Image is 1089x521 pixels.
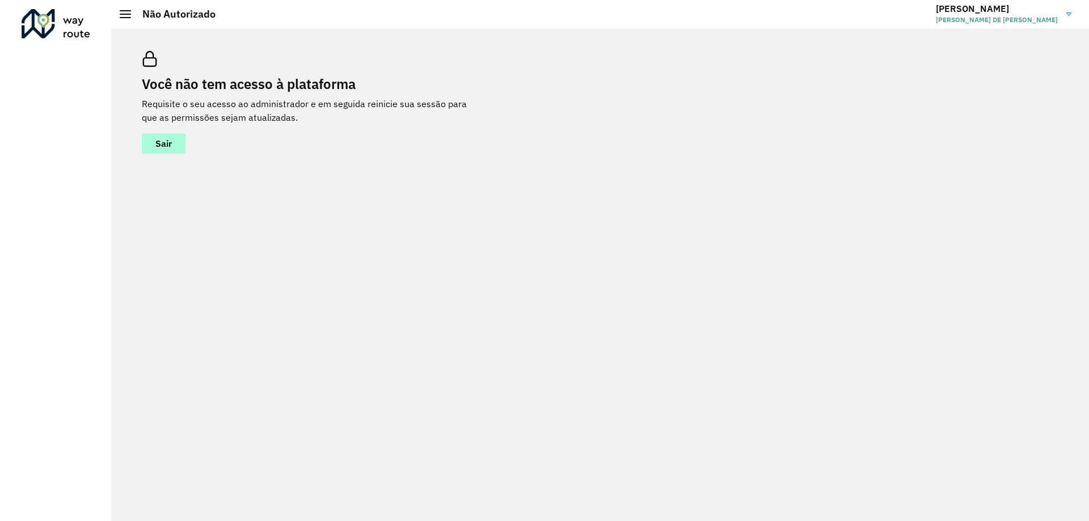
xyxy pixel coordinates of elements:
h3: [PERSON_NAME] [936,3,1058,14]
span: Sair [155,139,172,148]
h2: Não Autorizado [131,8,216,20]
button: button [142,133,185,154]
span: [PERSON_NAME] DE [PERSON_NAME] [936,15,1058,25]
p: Requisite o seu acesso ao administrador e em seguida reinicie sua sessão para que as permissões s... [142,97,482,124]
h2: Você não tem acesso à plataforma [142,76,482,92]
